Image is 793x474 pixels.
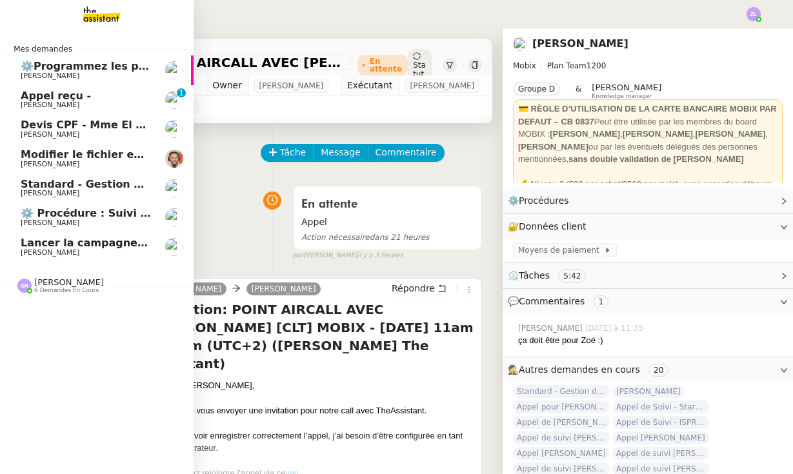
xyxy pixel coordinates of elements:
span: [PERSON_NAME] [592,83,661,92]
span: 1200 [587,61,607,70]
nz-tag: Groupe D [513,83,560,95]
strong: [PERSON_NAME] [518,142,588,152]
button: Tâche [261,144,314,162]
span: Tâches [519,270,550,281]
div: 💬Commentaires 1 [503,289,793,314]
app-user-label: Knowledge manager [592,83,661,99]
img: users%2FW4OQjB9BRtYK2an7yusO0WsYLsD3%2Favatar%2F28027066-518b-424c-8476-65f2e549ac29 [165,179,183,197]
span: Appel [301,215,474,230]
img: users%2F0G3Vvnvi3TQv835PC6wL0iK4Q012%2Favatar%2F85e45ffa-4efd-43d5-9109-2e66efd3e965 [165,238,183,256]
span: [PERSON_NAME] [21,130,79,139]
div: 💰 Niveau 2 (500 par achat/3500 par mois), avec exception débours sur prélèvement SEPA [518,178,778,228]
span: [DATE] à 11:35 [585,322,646,334]
strong: [PERSON_NAME] [623,129,693,139]
span: Mes demandes [6,43,80,55]
span: [PERSON_NAME] [612,385,685,398]
span: Standard - Gestion des appels entrants - août 2025 [21,178,320,190]
span: Devis CPF - Mme El ghorchi [21,119,179,131]
span: Procédures [519,195,569,206]
span: Action nécessaire [301,233,370,242]
span: [PERSON_NAME] [21,72,79,80]
strong: [PERSON_NAME] [696,129,766,139]
span: & [576,83,581,99]
strong: [PERSON_NAME] [550,129,620,139]
div: ça doit être pour Zoé :) [518,334,783,347]
div: Afin de pouvoir enregistrer correctement l’appel, j’ai besoin d’être configurée en tant qu’admini... [152,430,476,455]
span: Appel pour [PERSON_NAME] [513,400,610,413]
span: 🔐 [508,219,592,234]
span: Appel [PERSON_NAME] [612,431,709,444]
span: Tâche [280,145,306,160]
button: Commentaire [368,144,445,162]
button: Message [313,144,368,162]
span: [PERSON_NAME] [259,79,324,92]
div: Bonjour [PERSON_NAME], [152,379,476,392]
span: [PERSON_NAME] [410,79,475,92]
span: par [293,250,304,261]
a: [PERSON_NAME] [246,283,321,295]
span: Répondre [392,282,435,295]
span: Appel de [PERSON_NAME] [513,416,610,429]
img: users%2FrZ9hsAwvZndyAxvpJrwIinY54I42%2Favatar%2FChatGPT%20Image%201%20aou%CC%82t%202025%2C%2011_1... [165,208,183,226]
span: [PERSON_NAME] [21,101,79,109]
nz-tag: 5:42 [558,270,586,282]
div: 🕵️Autres demandes en cours 20 [503,357,793,382]
span: Standard - Gestion des appels entrants - septembre 2025 [513,385,610,398]
span: ⚙️ Procédure : Suivi des alternants - dynamique [21,207,301,219]
span: Knowledge manager [592,93,652,100]
small: [PERSON_NAME] [293,250,403,261]
span: Moyens de paiement [518,244,604,257]
strong: 💳 RÈGLE D’UTILISATION DE LA CARTE BANCAIRE MOBIX PAR DEFAUT – CB 0837 [518,104,777,126]
span: Appel de suivi [PERSON_NAME] [513,431,610,444]
span: Appel de Suivi - ISPRA - [PERSON_NAME] [612,416,709,429]
span: Plan Team [547,61,587,70]
span: [PERSON_NAME] [518,322,585,334]
span: En attente [301,199,357,210]
img: users%2FW4OQjB9BRtYK2an7yusO0WsYLsD3%2Favatar%2F28027066-518b-424c-8476-65f2e549ac29 [513,37,527,51]
span: Autres demandes en cours [519,364,640,375]
span: ⚙️ [508,193,575,208]
span: [PERSON_NAME] [21,160,79,168]
span: Modifier le fichier en noir [21,148,168,161]
span: Appel de suivi [PERSON_NAME] GESTION [612,447,709,460]
img: svg [747,7,761,21]
span: Statut [413,61,426,79]
img: svg [17,279,32,293]
span: 6 demandes en cours [34,287,99,294]
span: Appel [PERSON_NAME] [513,447,610,460]
span: Appel reçu - [21,90,91,102]
img: 70aa4f02-4601-41a7-97d6-196d60f82c2f [165,150,183,168]
nz-tag: 20 [648,364,668,377]
span: Données client [519,221,587,232]
td: Exécutant [341,75,399,96]
span: [PERSON_NAME] [21,248,79,257]
span: Commentaire [376,145,437,160]
span: dans 21 heures [301,233,429,242]
div: En attente [370,57,403,73]
span: [PERSON_NAME] [21,189,79,197]
span: [PERSON_NAME] [34,277,104,287]
span: [PERSON_NAME] [21,219,79,227]
p: 1 [179,88,184,100]
nz-badge-sup: 1 [177,88,186,97]
span: Mobix [513,61,536,70]
span: 💬 [508,296,614,306]
nz-tag: 1 [594,295,609,308]
img: users%2FvXkuctLX0wUbD4cA8OSk7KI5fra2%2Favatar%2F858bcb8a-9efe-43bf-b7a6-dc9f739d6e70 [165,120,183,138]
span: Invitation: POINT AIRCALL AVEC [PERSON_NAME] [CLT] MOBIX - [DATE] 11am - 12pm (UTC+2) ([PERSON_NA... [67,56,347,69]
div: Peut être utilisée par les membres du board MOBIX : , , , ou par les éventuels délégués des perso... [518,103,778,166]
div: ⚙️Procédures [503,188,793,213]
h4: Invitation: POINT AIRCALL AVEC [PERSON_NAME] [CLT] MOBIX - [DATE] 11am - 12pm (UTC+2) ([PERSON_NA... [152,301,476,373]
img: users%2FC9SBsJ0duuaSgpQFj5LgoEX8n0o2%2Favatar%2Fec9d51b8-9413-4189-adfb-7be4d8c96a3c [165,91,183,109]
strong: sans double validation de [PERSON_NAME] [568,154,744,164]
span: Lancer la campagne de prospection [21,237,228,249]
span: Message [321,145,360,160]
span: il y a 3 heures [357,250,403,261]
div: 🔐Données client [503,214,793,239]
a: [PERSON_NAME] [532,37,628,50]
span: ⚙️Programmez les posts Linkedin [21,60,216,72]
div: Je viens de vous envoyer une invitation pour notre call avec TheAssistant. [152,404,476,417]
td: Owner [207,75,248,96]
img: users%2Fx9OnqzEMlAUNG38rkK8jkyzjKjJ3%2Favatar%2F1516609952611.jpeg [165,61,183,79]
span: ⏲️ [508,270,597,281]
